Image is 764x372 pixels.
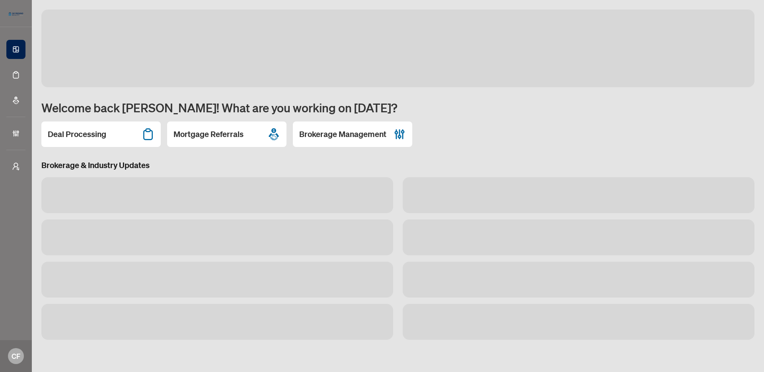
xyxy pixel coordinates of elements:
img: logo [6,10,25,18]
h3: Brokerage & Industry Updates [41,160,754,171]
h2: Mortgage Referrals [173,129,244,140]
h1: Welcome back [PERSON_NAME]! What are you working on [DATE]? [41,100,754,115]
h2: Brokerage Management [299,129,386,140]
h2: Deal Processing [48,129,106,140]
span: CF [12,350,20,362]
span: user-switch [12,163,20,170]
